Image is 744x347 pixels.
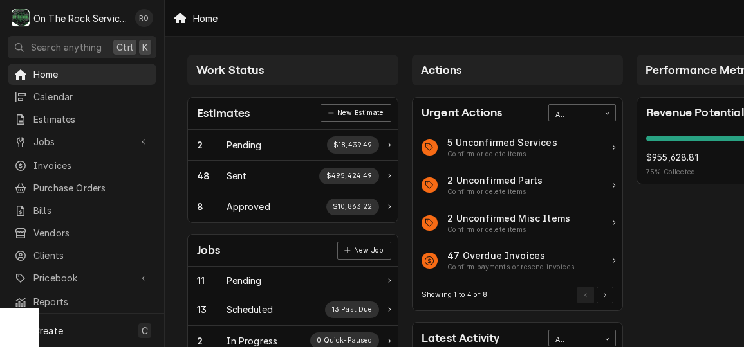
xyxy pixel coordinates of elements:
[8,245,156,266] a: Clients
[188,191,398,222] a: Work Status
[597,287,613,303] button: Go to Next Page
[447,173,543,187] div: Action Item Title
[116,40,133,54] span: Ctrl
[413,204,622,242] a: Action Item
[33,12,128,25] div: On The Rock Services
[33,90,150,103] span: Calendar
[447,211,570,225] div: Action Item Title
[646,167,698,177] span: 75 % Collected
[413,280,622,310] div: Card Footer: Pagination
[33,112,150,126] span: Estimates
[227,200,270,213] div: Work Status Title
[8,291,156,312] a: Reports
[319,168,379,184] div: Work Status Supplemental Data
[187,55,398,85] div: Card Column Header
[12,9,30,27] div: O
[33,204,150,217] span: Bills
[33,159,150,172] span: Invoices
[8,155,156,176] a: Invoices
[188,267,398,294] a: Work Status
[413,242,622,280] a: Action Item
[187,97,398,223] div: Card: Estimates
[197,274,227,287] div: Work Status Count
[197,242,221,259] div: Card Title
[197,169,227,182] div: Work Status Count
[321,104,391,122] div: Card Link Button
[196,64,264,76] span: Work Status
[33,226,150,240] span: Vendors
[188,235,398,267] div: Card Header
[188,130,398,161] a: Work Status
[227,274,262,287] div: Work Status Title
[548,104,616,121] div: Card Data Filter Control
[8,36,156,58] button: Search anythingCtrlK
[447,249,575,262] div: Action Item Title
[422,330,499,347] div: Card Title
[555,335,593,345] div: All
[447,262,575,272] div: Action Item Suggestion
[12,9,30,27] div: On The Rock Services's Avatar
[413,98,622,129] div: Card Header
[447,149,557,159] div: Action Item Suggestion
[142,40,148,54] span: K
[575,287,614,303] div: Pagination Controls
[413,129,622,280] div: Card Data
[321,104,391,122] a: New Estimate
[413,166,622,204] a: Action Item
[142,324,148,337] span: C
[33,135,131,148] span: Jobs
[548,330,616,346] div: Card Data Filter Control
[33,249,150,262] span: Clients
[227,303,273,316] div: Work Status Title
[337,242,391,260] div: Card Link Button
[33,67,150,81] span: Home
[227,169,247,182] div: Work Status Title
[8,177,156,199] a: Purchase Orders
[197,138,227,152] div: Work Status Count
[447,225,570,235] div: Action Item Suggestion
[422,104,502,121] div: Card Title
[31,40,102,54] span: Search anything
[8,200,156,221] a: Bills
[421,64,461,76] span: Actions
[337,242,391,260] a: New Job
[33,181,150,195] span: Purchase Orders
[326,199,380,215] div: Work Status Supplemental Data
[197,303,227,316] div: Work Status Count
[8,267,156,289] a: Go to Pricebook
[135,9,153,27] div: RO
[413,129,622,167] a: Action Item
[135,9,153,27] div: Rich Ortega's Avatar
[646,150,698,164] span: $955,628.81
[555,110,593,120] div: All
[646,150,698,177] div: Revenue Potential Collected
[197,200,227,213] div: Work Status Count
[577,287,594,303] button: Go to Previous Page
[325,301,379,318] div: Work Status Supplemental Data
[33,271,131,285] span: Pricebook
[188,161,398,191] a: Work Status
[8,131,156,152] a: Go to Jobs
[33,295,150,308] span: Reports
[447,187,543,197] div: Action Item Suggestion
[33,325,63,336] span: Create
[646,104,744,121] div: Card Title
[447,136,557,149] div: Action Item Title
[327,136,380,153] div: Work Status Supplemental Data
[8,64,156,85] a: Home
[422,290,487,300] div: Current Page Details
[412,97,623,311] div: Card: Urgent Actions
[188,294,398,325] a: Work Status
[8,109,156,130] a: Estimates
[188,130,398,222] div: Card Data
[197,105,250,122] div: Card Title
[227,138,262,152] div: Work Status Title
